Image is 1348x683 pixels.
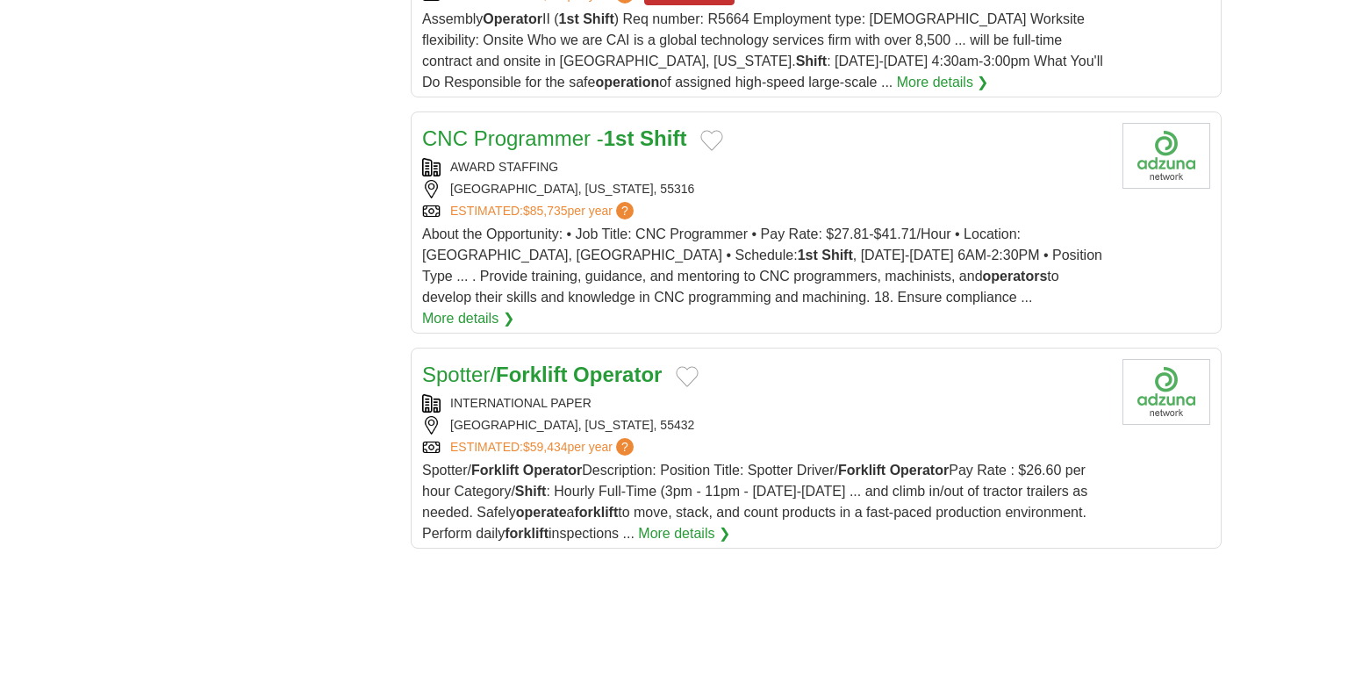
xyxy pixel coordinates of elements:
[821,248,853,262] strong: Shift
[505,526,549,541] strong: forklift
[595,75,659,90] strong: operation
[1122,359,1210,425] img: International Paper logo
[796,54,828,68] strong: Shift
[450,438,637,457] a: ESTIMATED:$59,434per year?
[450,202,637,220] a: ESTIMATED:$85,735per year?
[483,11,542,26] strong: Operator
[983,269,1048,284] strong: operators
[604,126,635,150] strong: 1st
[422,126,686,150] a: CNC Programmer -1st Shift
[422,463,1087,541] span: Spotter/ Description: Position Title: Spotter Driver/ Pay Rate : $26.60 per hour Category/ : Hour...
[523,440,568,454] span: $59,434
[422,363,662,386] a: Spotter/Forklift Operator
[838,463,886,478] strong: Forklift
[422,416,1108,435] div: [GEOGRAPHIC_DATA], [US_STATE], 55432
[496,363,567,386] strong: Forklift
[890,463,950,478] strong: Operator
[573,363,662,386] strong: Operator
[676,366,699,387] button: Add to favorite jobs
[798,248,818,262] strong: 1st
[422,11,1103,90] span: Assembly II ( ) Req number: R5664 Employment type: [DEMOGRAPHIC_DATA] Worksite flexibility: Onsit...
[1122,123,1210,189] img: Company logo
[523,463,583,478] strong: Operator
[471,463,519,478] strong: Forklift
[583,11,614,26] strong: Shift
[422,308,514,329] a: More details ❯
[559,11,579,26] strong: 1st
[515,484,547,499] strong: Shift
[700,130,723,151] button: Add to favorite jobs
[523,204,568,218] span: $85,735
[422,158,1108,176] div: AWARD STAFFING
[616,202,634,219] span: ?
[422,180,1108,198] div: [GEOGRAPHIC_DATA], [US_STATE], 55316
[450,396,592,410] a: INTERNATIONAL PAPER
[640,126,686,150] strong: Shift
[616,438,634,456] span: ?
[638,523,730,544] a: More details ❯
[574,505,618,520] strong: forklift
[422,226,1102,305] span: About the Opportunity: • Job Title: CNC Programmer • Pay Rate: $27.81-$41.71/Hour • Location: [GE...
[516,505,567,520] strong: operate
[897,72,989,93] a: More details ❯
